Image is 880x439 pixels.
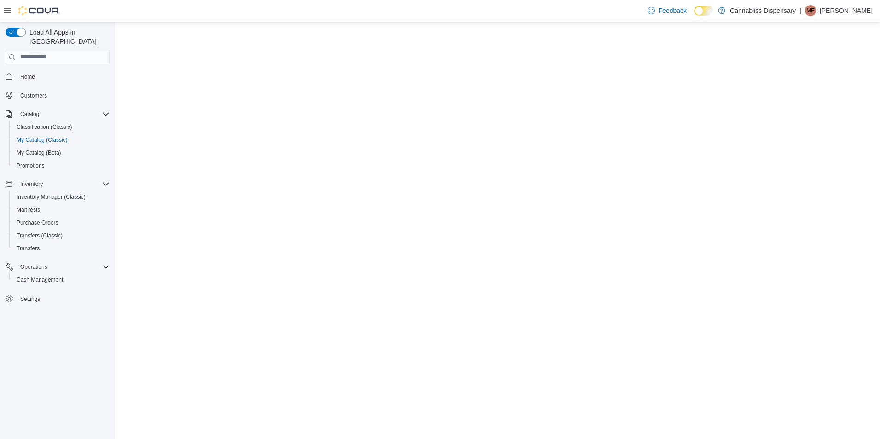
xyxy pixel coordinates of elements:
[13,160,110,171] span: Promotions
[9,191,113,203] button: Inventory Manager (Classic)
[17,206,40,214] span: Manifests
[17,123,72,131] span: Classification (Classic)
[644,1,690,20] a: Feedback
[6,66,110,329] nav: Complex example
[17,293,110,304] span: Settings
[17,71,110,82] span: Home
[17,276,63,283] span: Cash Management
[17,179,46,190] button: Inventory
[17,149,61,156] span: My Catalog (Beta)
[799,5,801,16] p: |
[17,90,110,101] span: Customers
[9,229,113,242] button: Transfers (Classic)
[9,159,113,172] button: Promotions
[13,243,110,254] span: Transfers
[17,294,44,305] a: Settings
[13,274,110,285] span: Cash Management
[17,219,58,226] span: Purchase Orders
[2,108,113,121] button: Catalog
[13,191,110,202] span: Inventory Manager (Classic)
[20,263,47,271] span: Operations
[13,134,110,145] span: My Catalog (Classic)
[13,191,89,202] a: Inventory Manager (Classic)
[17,193,86,201] span: Inventory Manager (Classic)
[13,121,110,133] span: Classification (Classic)
[13,147,65,158] a: My Catalog (Beta)
[13,160,48,171] a: Promotions
[13,134,71,145] a: My Catalog (Classic)
[20,180,43,188] span: Inventory
[2,260,113,273] button: Operations
[13,217,62,228] a: Purchase Orders
[9,203,113,216] button: Manifests
[805,5,816,16] div: Michelle Francisco
[17,109,110,120] span: Catalog
[13,274,67,285] a: Cash Management
[20,92,47,99] span: Customers
[17,261,51,272] button: Operations
[17,232,63,239] span: Transfers (Classic)
[9,133,113,146] button: My Catalog (Classic)
[17,109,43,120] button: Catalog
[17,245,40,252] span: Transfers
[9,216,113,229] button: Purchase Orders
[2,89,113,102] button: Customers
[659,6,687,15] span: Feedback
[2,178,113,191] button: Inventory
[13,230,66,241] a: Transfers (Classic)
[2,70,113,83] button: Home
[2,292,113,305] button: Settings
[9,273,113,286] button: Cash Management
[730,5,796,16] p: Cannabliss Dispensary
[13,204,44,215] a: Manifests
[17,90,51,101] a: Customers
[20,295,40,303] span: Settings
[13,230,110,241] span: Transfers (Classic)
[13,147,110,158] span: My Catalog (Beta)
[13,204,110,215] span: Manifests
[17,179,110,190] span: Inventory
[9,121,113,133] button: Classification (Classic)
[694,6,713,16] input: Dark Mode
[13,121,76,133] a: Classification (Classic)
[20,110,39,118] span: Catalog
[13,217,110,228] span: Purchase Orders
[18,6,60,15] img: Cova
[17,162,45,169] span: Promotions
[26,28,110,46] span: Load All Apps in [GEOGRAPHIC_DATA]
[20,73,35,81] span: Home
[9,242,113,255] button: Transfers
[13,243,43,254] a: Transfers
[9,146,113,159] button: My Catalog (Beta)
[820,5,873,16] p: [PERSON_NAME]
[17,71,39,82] a: Home
[806,5,814,16] span: MF
[17,261,110,272] span: Operations
[17,136,68,144] span: My Catalog (Classic)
